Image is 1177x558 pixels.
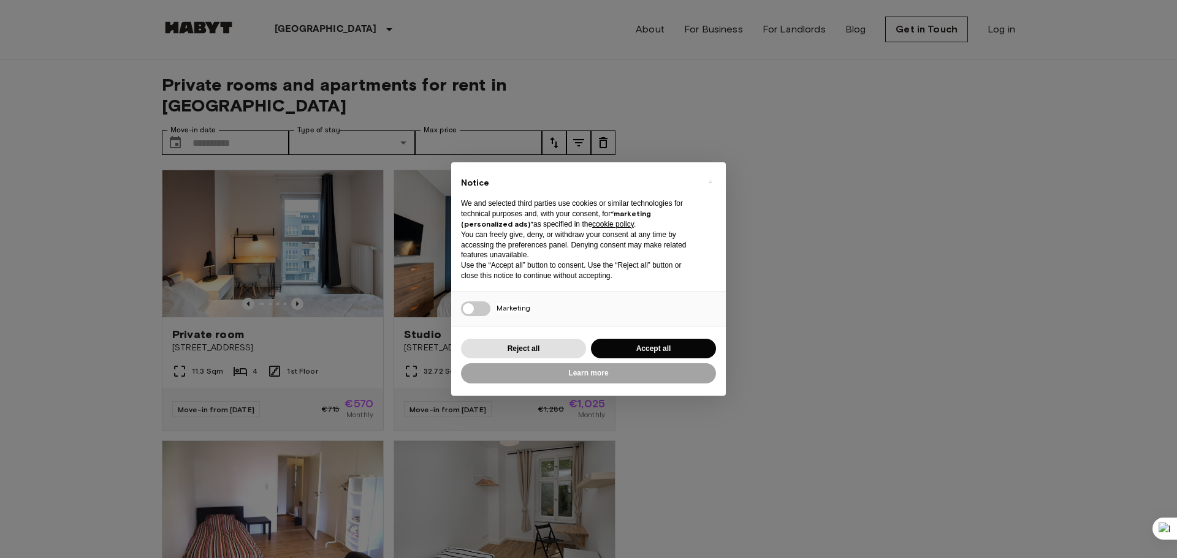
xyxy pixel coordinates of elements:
span: Marketing [497,303,530,312]
button: Accept all [591,339,716,359]
h2: Notice [461,177,696,189]
button: Close this notice [700,172,720,192]
p: Use the “Accept all” button to consent. Use the “Reject all” button or close this notice to conti... [461,260,696,281]
button: Reject all [461,339,586,359]
strong: “marketing (personalized ads)” [461,209,651,228]
a: cookie policy [592,220,634,228]
p: We and selected third parties use cookies or similar technologies for technical purposes and, wit... [461,198,696,229]
button: Learn more [461,363,716,383]
span: × [708,175,712,189]
p: You can freely give, deny, or withdraw your consent at any time by accessing the preferences pane... [461,230,696,260]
